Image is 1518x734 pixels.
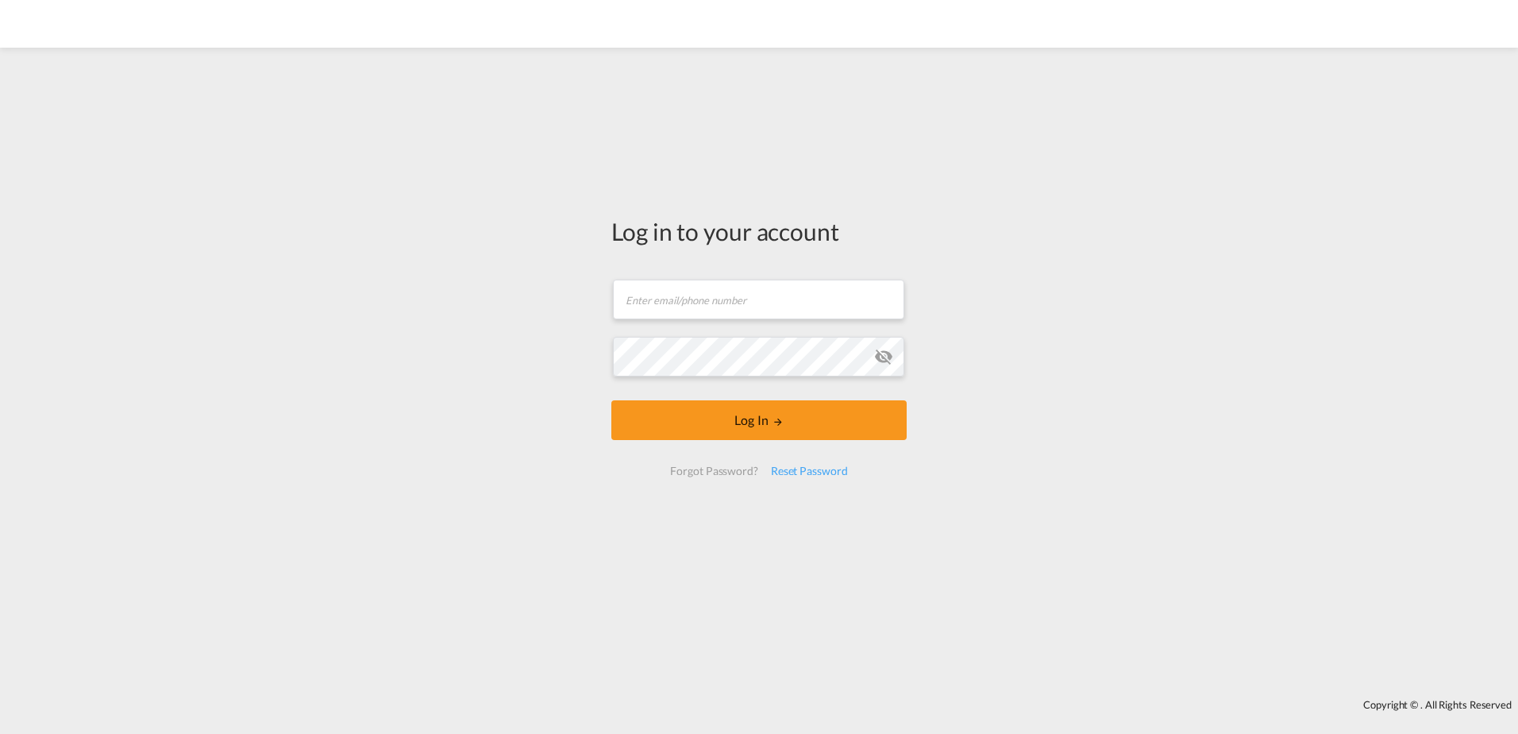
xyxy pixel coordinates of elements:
button: LOGIN [611,400,907,440]
div: Reset Password [765,457,854,485]
div: Log in to your account [611,214,907,248]
input: Enter email/phone number [613,280,904,319]
div: Forgot Password? [664,457,764,485]
md-icon: icon-eye-off [874,347,893,366]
